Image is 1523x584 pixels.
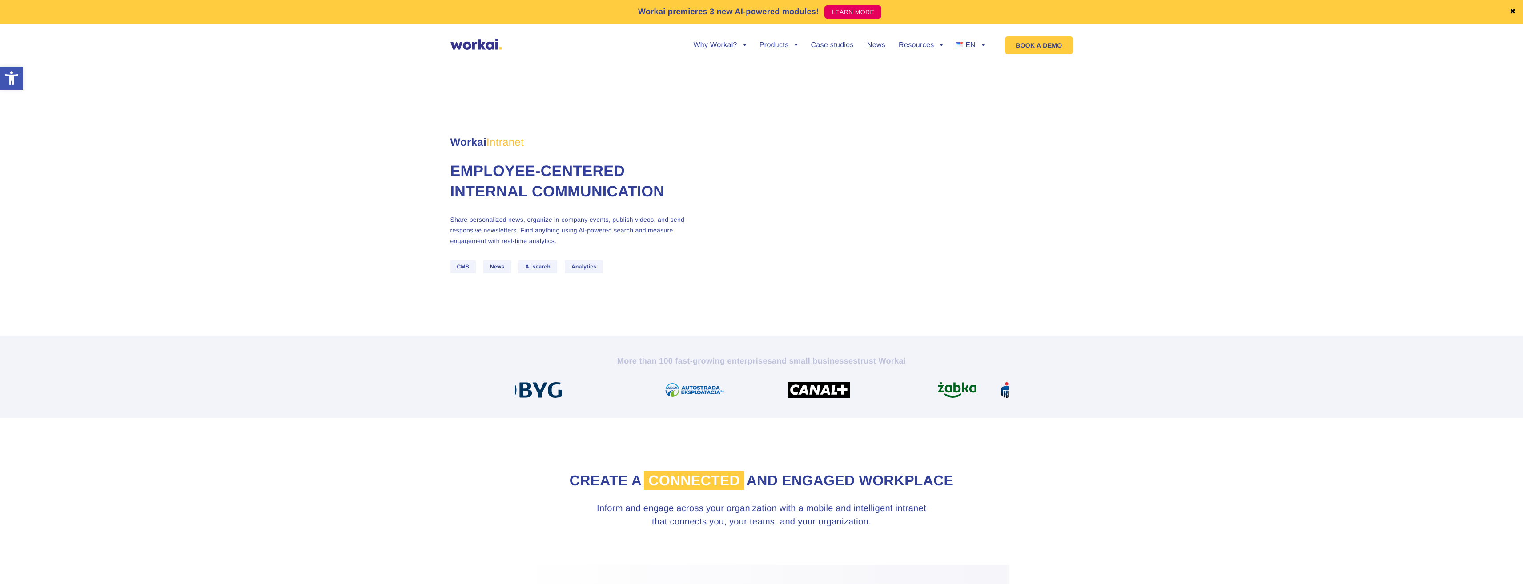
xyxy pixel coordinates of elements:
[1510,8,1516,16] a: ✖
[811,42,853,49] a: Case studies
[515,471,1009,490] h2: Create a and engaged workplace
[1005,36,1073,54] a: BOOK A DEMO
[483,260,511,273] span: News
[565,260,603,273] span: Analytics
[450,260,476,273] span: CMS
[644,471,744,490] span: connected
[965,41,976,49] span: EN
[486,136,524,148] em: Intranet
[759,42,798,49] a: Products
[589,502,934,528] h3: Inform and engage across your organization with a mobile and intelligent intranet that connects y...
[638,6,819,18] p: Workai premieres 3 new AI-powered modules!
[899,42,943,49] a: Resources
[450,214,695,246] p: Share personalized news, organize in-company events, publish videos, and send responsive newslett...
[693,42,746,49] a: Why Workai?
[450,127,524,148] span: Workai
[824,5,881,19] a: LEARN MORE
[867,42,885,49] a: News
[518,260,557,273] span: AI search
[450,161,695,202] h1: Employee-centered internal communication
[515,356,1009,366] h2: More than 100 fast-growing enterprises trust Workai
[772,356,857,365] i: and small businesses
